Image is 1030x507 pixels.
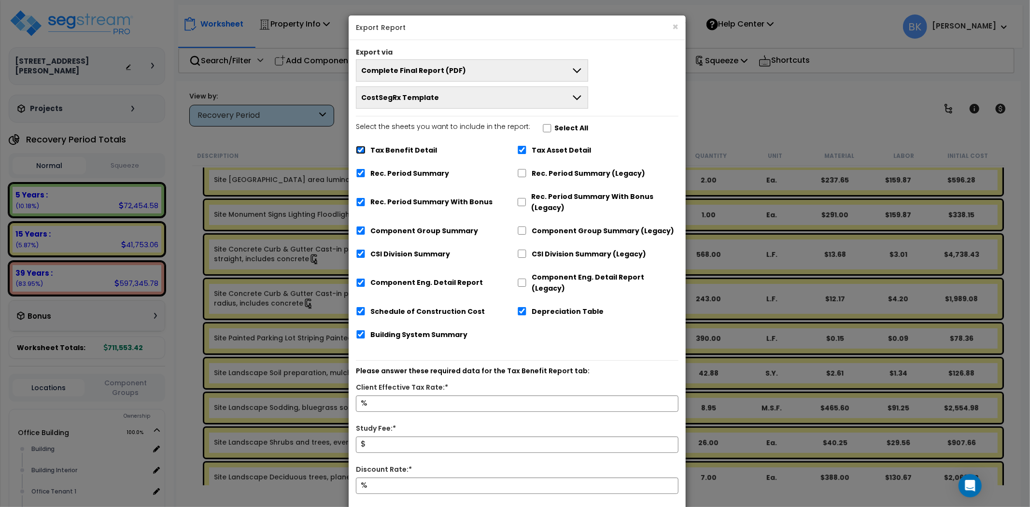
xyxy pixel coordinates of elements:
input: Select the sheets you want to include in the report:Select All [542,124,552,132]
label: Select All [554,123,588,134]
label: Rec. Period Summary (Legacy) [532,168,645,179]
label: Rec. Period Summary [370,168,449,179]
span: $ [361,439,366,450]
label: CSI Division Summary [370,249,450,260]
label: Depreciation Table [532,306,604,317]
p: Please answer these required data for the Tax Benefit Report tab: [356,366,678,377]
button: × [672,22,678,32]
span: Complete Final Report (PDF) [361,66,466,75]
button: Complete Final Report (PDF) [356,59,588,82]
label: Component Group Summary [370,225,478,237]
label: Component Eng. Detail Report [370,277,483,288]
label: Rec. Period Summary With Bonus (Legacy) [531,191,678,213]
span: % [361,398,367,409]
p: Select the sheets you want to include in the report: [356,121,530,133]
label: Component Eng. Detail Report (Legacy) [532,272,678,294]
h5: Export Report [356,23,678,32]
span: CostSegRx Template [361,93,439,102]
label: Component Group Summary (Legacy) [532,225,674,237]
label: Client Effective Tax Rate:* [356,382,448,393]
label: Rec. Period Summary With Bonus [370,197,493,208]
label: CSI Division Summary (Legacy) [532,249,646,260]
button: CostSegRx Template [356,86,588,109]
label: Study Fee:* [356,423,396,434]
label: Building System Summary [370,329,467,340]
label: Discount Rate:* [356,464,412,475]
span: % [361,480,367,491]
div: Open Intercom Messenger [959,474,982,497]
label: Tax Benefit Detail [370,145,437,156]
label: Schedule of Construction Cost [370,306,485,317]
label: Export via [356,47,393,57]
label: Tax Asset Detail [532,145,591,156]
